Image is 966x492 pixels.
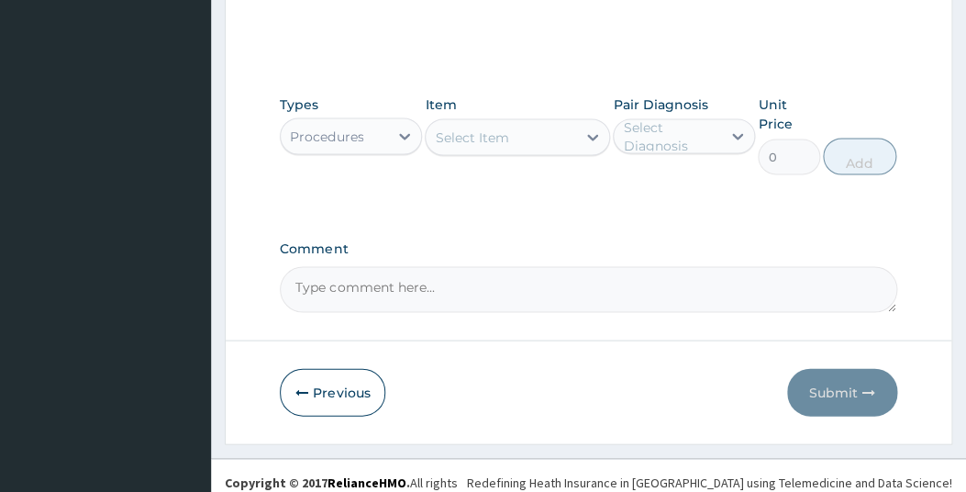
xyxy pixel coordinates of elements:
label: Types [280,97,318,113]
button: Previous [280,368,385,416]
strong: Copyright © 2017 . [225,474,410,490]
div: Redefining Heath Insurance in [GEOGRAPHIC_DATA] using Telemedicine and Data Science! [467,473,952,491]
div: Procedures [290,127,363,145]
a: RelianceHMO [328,474,406,490]
div: Select Item [435,128,508,146]
label: Item [425,95,456,114]
label: Comment [280,240,896,256]
label: Pair Diagnosis [613,95,707,114]
button: Submit [787,368,897,416]
label: Unit Price [758,95,819,132]
button: Add [823,138,896,174]
div: Select Diagnosis [623,117,719,154]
